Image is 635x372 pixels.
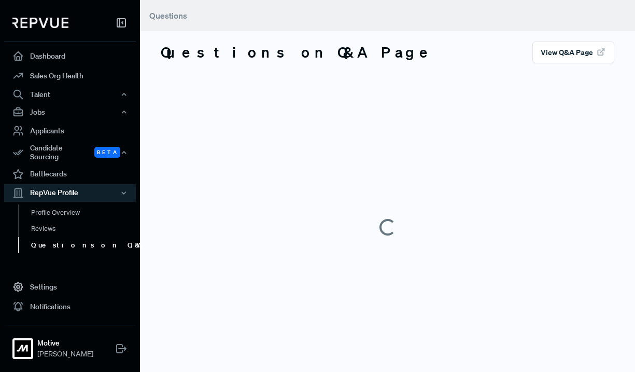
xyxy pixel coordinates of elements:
img: RepVue [12,18,68,28]
div: Candidate Sourcing [4,141,136,164]
span: Questions [149,10,187,21]
img: Motive [15,340,31,357]
button: View Q&A Page [532,42,614,63]
strong: Motive [37,338,93,349]
a: Settings [4,277,136,297]
a: Dashboard [4,46,136,66]
a: View Q&A Page [532,46,614,57]
a: Questions on Q&A [18,237,150,254]
button: Talent [4,86,136,103]
span: Beta [94,147,120,158]
a: Reviews [18,221,150,237]
button: Jobs [4,103,136,121]
a: Profile Overview [18,204,150,221]
a: MotiveMotive[PERSON_NAME] [4,325,136,364]
a: Applicants [4,121,136,141]
a: Sales Org Health [4,66,136,86]
span: [PERSON_NAME] [37,349,93,360]
button: RepVue Profile [4,184,136,202]
a: Notifications [4,297,136,316]
a: Battlecards [4,164,136,184]
h3: Questions on Q&A Page [161,44,434,61]
button: Candidate Sourcing Beta [4,141,136,164]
